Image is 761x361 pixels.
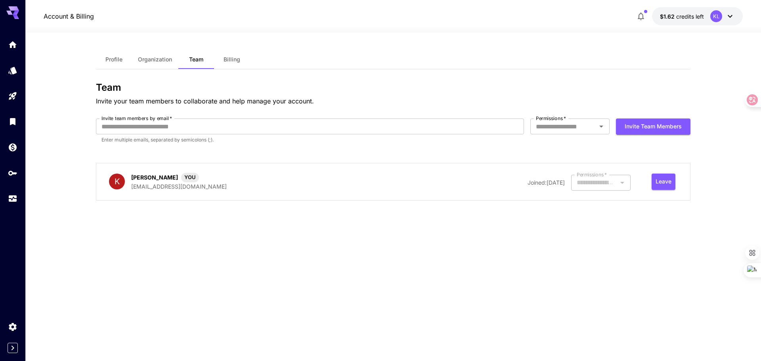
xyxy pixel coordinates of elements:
[44,11,94,21] a: Account & Billing
[616,118,690,135] button: Invite team members
[596,121,607,132] button: Open
[660,12,704,21] div: $1.617
[652,174,675,190] button: Leave
[676,13,704,20] span: credits left
[96,82,690,93] h3: Team
[8,117,17,126] div: Library
[660,13,676,20] span: $1.62
[536,115,566,122] label: Permissions
[224,56,240,63] span: Billing
[105,56,122,63] span: Profile
[131,182,227,191] p: [EMAIL_ADDRESS][DOMAIN_NAME]
[8,65,17,75] div: Models
[8,91,17,101] div: Playground
[96,96,690,106] p: Invite your team members to collaborate and help manage your account.
[8,168,17,178] div: API Keys
[8,142,17,152] div: Wallet
[44,11,94,21] nav: breadcrumb
[109,174,125,189] div: K
[652,7,743,25] button: $1.617KL
[101,136,518,144] p: Enter multiple emails, separated by semicolons (;).
[131,173,178,181] p: [PERSON_NAME]
[710,10,722,22] div: KL
[138,56,172,63] span: Organization
[189,56,203,63] span: Team
[8,322,17,332] div: Settings
[577,171,607,178] label: Permissions
[101,115,172,122] label: Invite team members by email
[8,343,18,353] button: Expand sidebar
[8,194,17,204] div: Usage
[528,179,565,186] span: Joined: [DATE]
[8,40,17,50] div: Home
[181,174,199,181] span: YOU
